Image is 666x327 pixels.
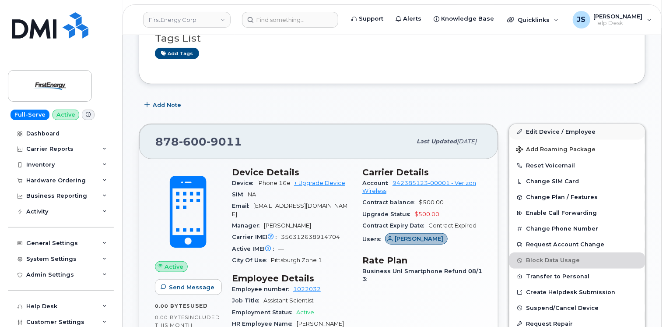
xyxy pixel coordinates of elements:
[526,194,598,201] span: Change Plan / Features
[509,124,645,140] a: Edit Device / Employee
[359,14,383,23] span: Support
[232,286,293,292] span: Employee number
[155,135,242,148] span: 878
[232,167,352,178] h3: Device Details
[362,255,482,266] h3: Rate Plan
[139,97,189,113] button: Add Note
[385,236,448,242] a: [PERSON_NAME]
[271,257,322,263] span: Pittsburgh Zone 1
[232,273,352,284] h3: Employee Details
[153,101,181,109] span: Add Note
[242,12,338,28] input: Find something...
[207,135,242,148] span: 9011
[509,284,645,300] a: Create Helpdesk Submission
[414,211,439,217] span: $500.00
[190,302,208,309] span: used
[362,180,393,186] span: Account
[526,305,599,311] span: Suspend/Cancel Device
[509,140,645,158] button: Add Roaming Package
[509,174,645,189] button: Change SIM Card
[441,14,494,23] span: Knowledge Base
[395,235,444,243] span: [PERSON_NAME]
[248,191,256,198] span: NA
[155,314,188,320] span: 0.00 Bytes
[362,180,476,194] a: 942385123-00001 - Verizon Wireless
[232,222,264,229] span: Manager
[281,234,340,240] span: 356312638914704
[232,180,257,186] span: Device
[297,320,344,327] span: [PERSON_NAME]
[362,268,482,282] span: Business Unl Smartphone Refund 08/13
[577,14,586,25] span: JS
[516,146,596,154] span: Add Roaming Package
[169,283,214,291] span: Send Message
[509,205,645,221] button: Enable Call Forwarding
[509,252,645,268] button: Block Data Usage
[362,222,428,229] span: Contract Expiry Date
[419,199,444,206] span: $500.00
[143,12,231,28] a: FirstEnergy Corp
[417,138,457,145] span: Last updated
[567,11,658,28] div: Jacob Shepherd
[179,135,207,148] span: 600
[232,203,347,217] span: [EMAIL_ADDRESS][DOMAIN_NAME]
[628,289,659,320] iframe: Messenger Launcher
[362,167,482,178] h3: Carrier Details
[501,11,565,28] div: Quicklinks
[362,199,419,206] span: Contract balance
[594,13,643,20] span: [PERSON_NAME]
[428,10,500,28] a: Knowledge Base
[403,14,421,23] span: Alerts
[232,234,281,240] span: Carrier IMEI
[232,203,253,209] span: Email
[509,269,645,284] button: Transfer to Personal
[263,297,314,304] span: Assistant Scientist
[155,303,190,309] span: 0.00 Bytes
[509,221,645,237] button: Change Phone Number
[509,237,645,252] button: Request Account Change
[155,33,629,44] h3: Tags List
[232,320,297,327] span: HR Employee Name
[232,309,296,316] span: Employment Status
[509,300,645,316] button: Suspend/Cancel Device
[293,286,321,292] a: 1022032
[389,10,428,28] a: Alerts
[345,10,389,28] a: Support
[264,222,311,229] span: [PERSON_NAME]
[155,279,222,295] button: Send Message
[155,48,199,59] a: Add tags
[278,245,284,252] span: —
[296,309,314,316] span: Active
[594,20,643,27] span: Help Desk
[232,257,271,263] span: City Of Use
[526,210,597,217] span: Enable Call Forwarding
[232,191,248,198] span: SIM
[509,189,645,205] button: Change Plan / Features
[428,222,477,229] span: Contract Expired
[518,16,550,23] span: Quicklinks
[362,211,414,217] span: Upgrade Status
[294,180,345,186] a: + Upgrade Device
[232,297,263,304] span: Job Title
[362,236,385,242] span: Users
[257,180,291,186] span: iPhone 16e
[509,158,645,174] button: Reset Voicemail
[457,138,477,145] span: [DATE]
[232,245,278,252] span: Active IMEI
[165,263,184,271] span: Active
